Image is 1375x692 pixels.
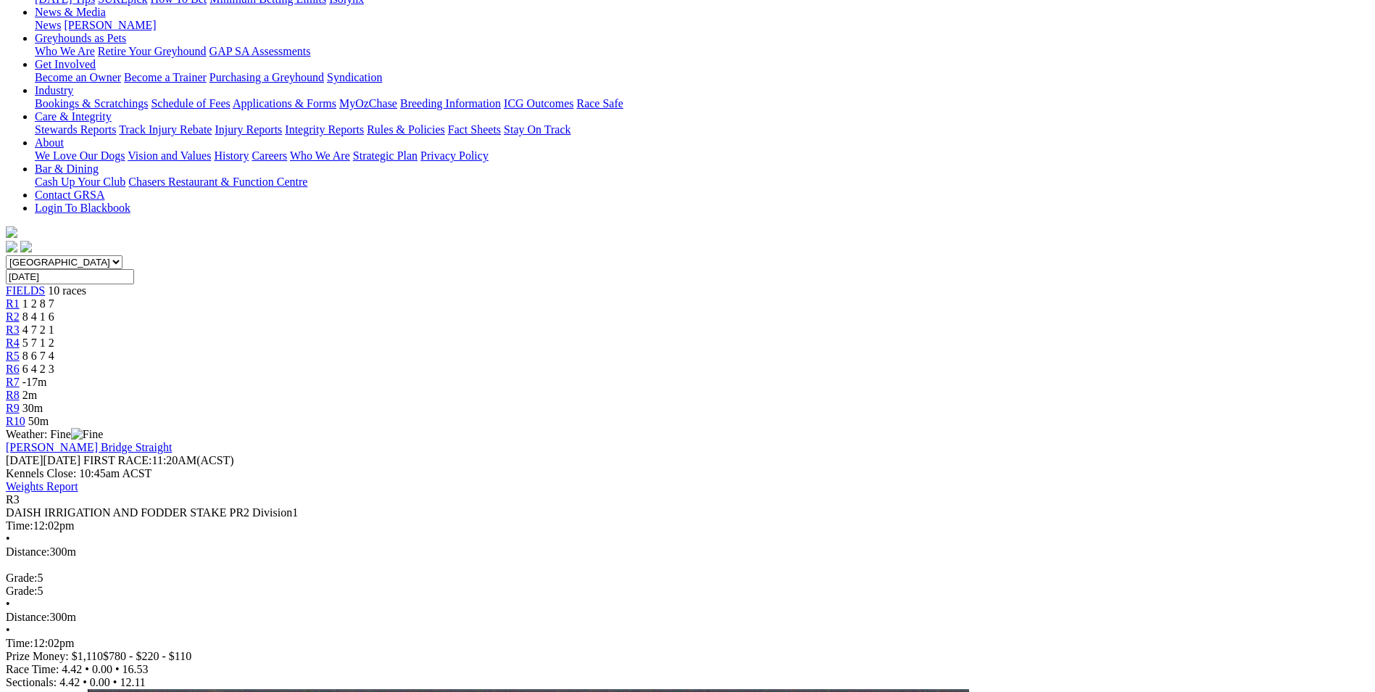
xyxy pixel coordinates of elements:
a: Who We Are [290,149,350,162]
span: R1 [6,297,20,310]
span: • [6,532,10,545]
div: 12:02pm [6,637,1369,650]
span: R3 [6,493,20,506]
span: • [85,663,89,675]
a: GAP SA Assessments [209,45,311,57]
a: Greyhounds as Pets [35,32,126,44]
a: Applications & Forms [233,97,336,110]
a: [PERSON_NAME] Bridge Straight [6,441,172,453]
img: Fine [71,428,103,441]
a: [PERSON_NAME] [64,19,156,31]
span: 30m [22,402,43,414]
a: Cash Up Your Club [35,176,125,188]
a: We Love Our Dogs [35,149,125,162]
span: Distance: [6,611,49,623]
span: 4.42 [62,663,82,675]
span: [DATE] [6,454,80,466]
div: Care & Integrity [35,123,1369,136]
div: Get Involved [35,71,1369,84]
a: R7 [6,376,20,388]
span: Race Time: [6,663,59,675]
div: 5 [6,572,1369,585]
a: Care & Integrity [35,110,112,123]
span: 0.00 [90,676,110,688]
a: Become a Trainer [124,71,207,83]
span: Time: [6,637,33,649]
a: Syndication [327,71,382,83]
a: Rules & Policies [367,123,445,136]
span: Sectionals: [6,676,57,688]
span: FIRST RACE: [83,454,151,466]
a: R3 [6,324,20,336]
span: Grade: [6,572,38,584]
a: Vision and Values [128,149,211,162]
a: R2 [6,310,20,323]
span: 10 races [48,284,86,297]
a: Privacy Policy [420,149,489,162]
span: 2m [22,389,37,401]
span: Distance: [6,545,49,558]
div: 12:02pm [6,519,1369,532]
a: R4 [6,337,20,349]
a: R5 [6,350,20,362]
a: Retire Your Greyhound [98,45,207,57]
img: twitter.svg [20,241,32,252]
a: R9 [6,402,20,414]
span: Grade: [6,585,38,597]
a: ICG Outcomes [504,97,573,110]
div: 5 [6,585,1369,598]
div: About [35,149,1369,162]
a: Stay On Track [504,123,570,136]
span: • [113,676,117,688]
span: 8 6 7 4 [22,350,54,362]
a: Integrity Reports [285,123,364,136]
div: Industry [35,97,1369,110]
span: 0.00 [92,663,112,675]
a: Get Involved [35,58,96,70]
img: facebook.svg [6,241,17,252]
a: Race Safe [576,97,623,110]
span: [DATE] [6,454,43,466]
span: -17m [22,376,47,388]
a: Strategic Plan [353,149,418,162]
a: FIELDS [6,284,45,297]
span: 12.11 [120,676,145,688]
a: R10 [6,415,25,427]
a: Schedule of Fees [151,97,230,110]
a: History [214,149,249,162]
a: Bar & Dining [35,162,99,175]
span: 6 4 2 3 [22,363,54,375]
a: Fact Sheets [448,123,501,136]
a: About [35,136,64,149]
span: R6 [6,363,20,375]
img: logo-grsa-white.png [6,226,17,238]
input: Select date [6,269,134,284]
span: 16.53 [122,663,149,675]
a: Bookings & Scratchings [35,97,148,110]
span: 4.42 [59,676,80,688]
a: Careers [252,149,287,162]
span: Time: [6,519,33,532]
a: Injury Reports [215,123,282,136]
a: News & Media [35,6,106,18]
a: Chasers Restaurant & Function Centre [128,176,307,188]
a: Track Injury Rebate [119,123,212,136]
span: • [6,598,10,610]
a: Weights Report [6,480,78,493]
span: 1 2 8 7 [22,297,54,310]
div: News & Media [35,19,1369,32]
div: Greyhounds as Pets [35,45,1369,58]
div: Bar & Dining [35,176,1369,189]
div: Prize Money: $1,110 [6,650,1369,663]
span: 50m [28,415,49,427]
a: R8 [6,389,20,401]
a: News [35,19,61,31]
a: Who We Are [35,45,95,57]
div: Kennels Close: 10:45am ACST [6,467,1369,480]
